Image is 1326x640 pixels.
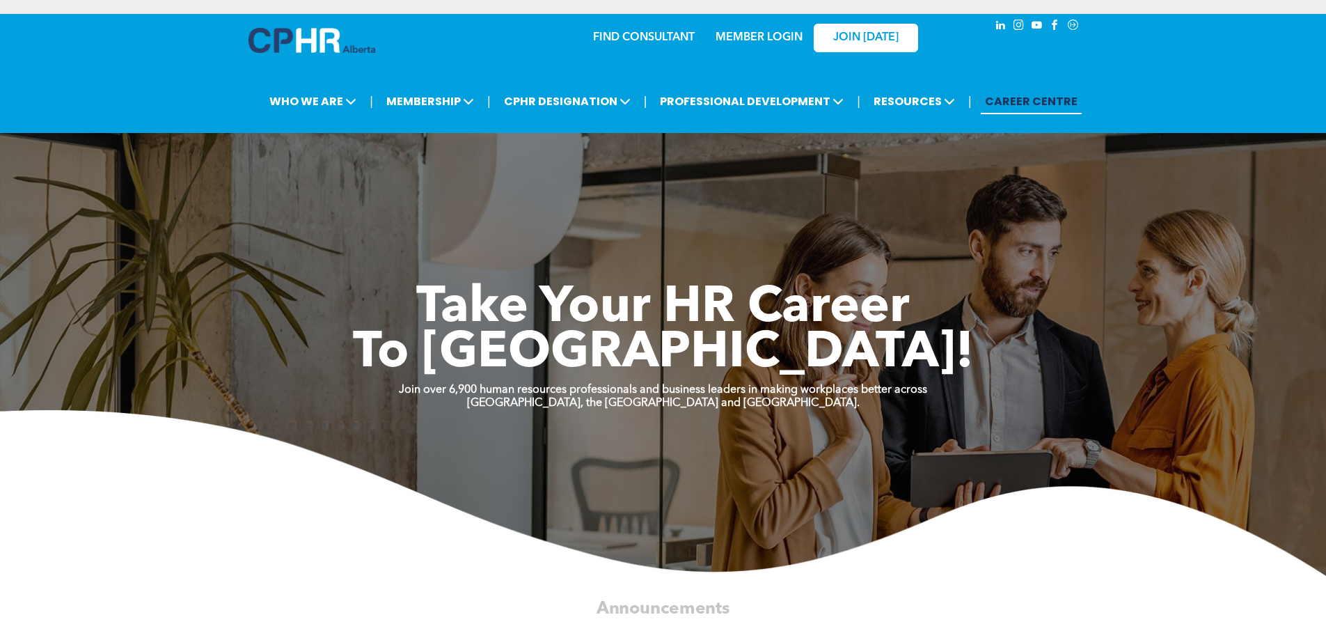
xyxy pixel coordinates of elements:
span: JOIN [DATE] [833,31,899,45]
li: | [857,87,860,116]
a: FIND CONSULTANT [593,32,695,43]
span: MEMBERSHIP [382,88,478,114]
a: linkedin [993,17,1009,36]
span: RESOURCES [869,88,959,114]
span: To [GEOGRAPHIC_DATA]! [353,329,974,379]
span: Announcements [597,600,730,617]
li: | [487,87,491,116]
span: WHO WE ARE [265,88,361,114]
a: MEMBER LOGIN [716,32,803,43]
li: | [370,87,373,116]
img: A blue and white logo for cp alberta [248,28,375,53]
a: CAREER CENTRE [981,88,1082,114]
li: | [968,87,972,116]
a: facebook [1048,17,1063,36]
a: Social network [1066,17,1081,36]
a: youtube [1029,17,1045,36]
strong: [GEOGRAPHIC_DATA], the [GEOGRAPHIC_DATA] and [GEOGRAPHIC_DATA]. [467,398,860,409]
a: instagram [1011,17,1027,36]
span: PROFESSIONAL DEVELOPMENT [656,88,848,114]
span: Take Your HR Career [416,283,910,334]
strong: Join over 6,900 human resources professionals and business leaders in making workplaces better ac... [399,384,927,396]
span: CPHR DESIGNATION [500,88,635,114]
a: JOIN [DATE] [814,24,918,52]
li: | [644,87,647,116]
